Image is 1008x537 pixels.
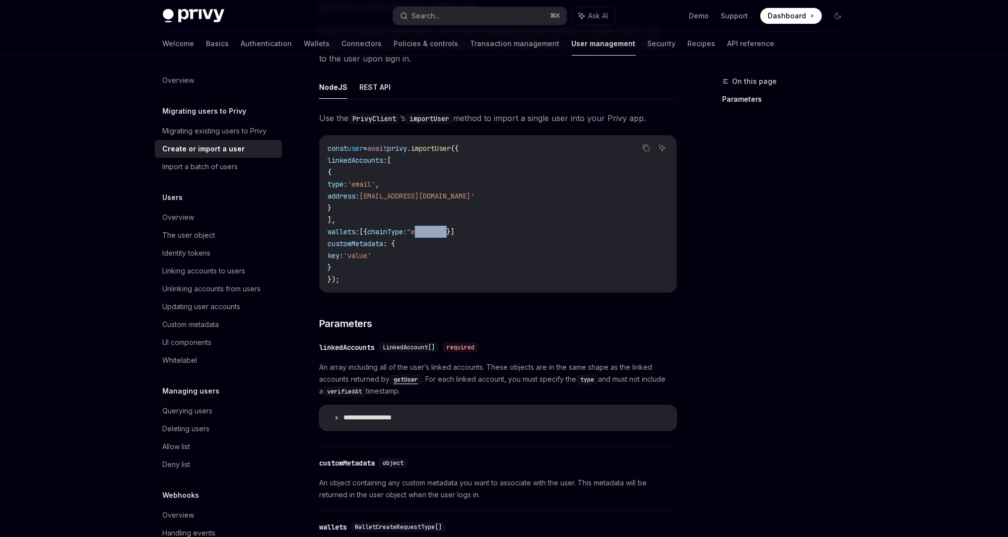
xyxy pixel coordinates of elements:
[155,244,282,262] a: Identity tokens
[155,226,282,244] a: The user object
[155,140,282,158] a: Create or import a user
[347,180,375,189] span: 'email'
[163,161,238,173] div: Import a batch of users
[319,477,677,501] span: An object containing any custom metadata you want to associate with the user. This metadata will ...
[155,122,282,140] a: Migrating existing users to Privy
[363,144,367,153] span: =
[163,319,219,331] div: Custom metadata
[728,32,775,56] a: API reference
[163,265,246,277] div: Linking accounts to users
[328,203,332,212] span: }
[155,420,282,438] a: Deleting users
[387,156,391,165] span: [
[155,334,282,351] a: UI components
[328,144,347,153] span: const
[550,12,561,20] span: ⌘ K
[155,438,282,456] a: Allow list
[656,141,669,154] button: Ask AI
[405,113,453,124] code: importUser
[304,32,330,56] a: Wallets
[163,105,247,117] h5: Migrating users to Privy
[367,144,387,153] span: await
[319,522,347,532] div: wallets
[407,227,447,236] span: "ethereum"
[411,144,451,153] span: importUser
[760,8,822,24] a: Dashboard
[319,317,372,331] span: Parameters
[328,275,339,284] span: });
[407,144,411,153] span: .
[155,298,282,316] a: Updating user accounts
[367,227,407,236] span: chainType:
[443,342,478,352] div: required
[319,111,677,125] span: Use the ’s method to import a single user into your Privy app.
[155,280,282,298] a: Unlinking accounts from users
[688,32,716,56] a: Recipes
[155,208,282,226] a: Overview
[163,385,220,397] h5: Managing users
[572,32,636,56] a: User management
[830,8,846,24] button: Toggle dark mode
[155,71,282,89] a: Overview
[163,459,191,470] div: Deny list
[163,192,183,203] h5: Users
[589,11,608,21] span: Ask AI
[328,215,336,224] span: ],
[394,32,459,56] a: Policies & controls
[319,458,375,468] div: customMetadata
[390,375,422,385] code: getUser
[328,227,359,236] span: wallets:
[451,144,459,153] span: ({
[412,10,440,22] div: Search...
[375,180,379,189] span: ,
[733,75,777,87] span: On this page
[723,91,854,107] a: Parameters
[155,351,282,369] a: Whitelabel
[155,456,282,473] a: Deny list
[721,11,748,21] a: Support
[163,509,195,521] div: Overview
[576,375,598,385] code: type
[768,11,806,21] span: Dashboard
[163,354,198,366] div: Whitelabel
[328,180,347,189] span: type:
[163,9,224,23] img: dark logo
[155,402,282,420] a: Querying users
[163,211,195,223] div: Overview
[163,423,210,435] div: Deleting users
[163,32,195,56] a: Welcome
[390,375,422,383] a: getUser
[163,405,213,417] div: Querying users
[163,74,195,86] div: Overview
[328,251,343,260] span: key:
[383,239,395,248] span: : {
[328,239,383,248] span: customMetadata
[343,251,371,260] span: 'value'
[163,489,200,501] h5: Webhooks
[163,283,261,295] div: Unlinking accounts from users
[447,227,455,236] span: }]
[163,143,245,155] div: Create or import a user
[393,7,567,25] button: Search...⌘K
[648,32,676,56] a: Security
[155,506,282,524] a: Overview
[319,342,375,352] div: linkedAccounts
[359,75,391,99] button: REST API
[383,459,403,467] span: object
[359,227,367,236] span: [{
[328,192,359,201] span: address:
[470,32,560,56] a: Transaction management
[342,32,382,56] a: Connectors
[328,168,332,177] span: {
[359,192,474,201] span: [EMAIL_ADDRESS][DOMAIN_NAME]'
[319,75,347,99] button: NodeJS
[640,141,653,154] button: Copy the contents from the code block
[383,343,435,351] span: LinkedAccount[]
[328,156,387,165] span: linkedAccounts:
[206,32,229,56] a: Basics
[323,387,366,397] code: verifiedAt
[328,263,332,272] span: }
[163,441,191,453] div: Allow list
[319,361,677,397] span: An array including all of the user’s linked accounts. These objects are in the same shape as the ...
[163,125,267,137] div: Migrating existing users to Privy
